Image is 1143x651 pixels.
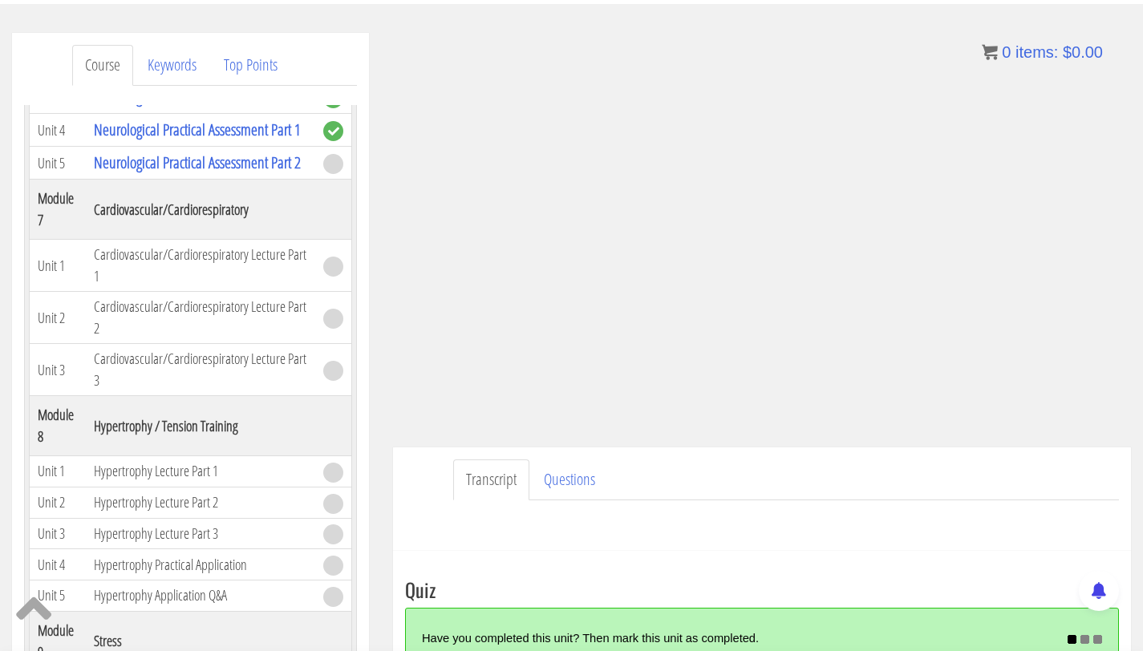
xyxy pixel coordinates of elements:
[1063,43,1072,61] span: $
[94,119,301,140] a: Neurological Practical Assessment Part 1
[982,44,998,60] img: icon11.png
[30,114,86,147] td: Unit 4
[30,487,86,518] td: Unit 2
[72,45,133,86] a: Course
[30,396,86,456] th: Module 8
[982,43,1103,61] a: 0 items: $0.00
[1068,635,1102,644] img: ajax_loader.gif
[86,180,315,240] th: Cardiovascular/Cardiorespiratory
[30,180,86,240] th: Module 7
[1002,43,1011,61] span: 0
[86,487,315,518] td: Hypertrophy Lecture Part 2
[30,549,86,580] td: Unit 4
[30,240,86,292] td: Unit 1
[323,121,343,141] span: complete
[94,152,301,173] a: Neurological Practical Assessment Part 2
[86,580,315,612] td: Hypertrophy Application Q&A
[1063,43,1103,61] bdi: 0.00
[453,459,529,500] a: Transcript
[30,518,86,549] td: Unit 3
[86,396,315,456] th: Hypertrophy / Tension Training
[1015,43,1058,61] span: items:
[86,518,315,549] td: Hypertrophy Lecture Part 3
[30,344,86,396] td: Unit 3
[30,456,86,487] td: Unit 1
[86,240,315,292] td: Cardiovascular/Cardiorespiratory Lecture Part 1
[30,292,86,344] td: Unit 2
[86,292,315,344] td: Cardiovascular/Cardiorespiratory Lecture Part 2
[86,456,315,487] td: Hypertrophy Lecture Part 1
[86,344,315,396] td: Cardiovascular/Cardiorespiratory Lecture Part 3
[531,459,608,500] a: Questions
[86,549,315,580] td: Hypertrophy Practical Application
[405,579,1119,600] h3: Quiz
[30,147,86,180] td: Unit 5
[211,45,290,86] a: Top Points
[135,45,209,86] a: Keywords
